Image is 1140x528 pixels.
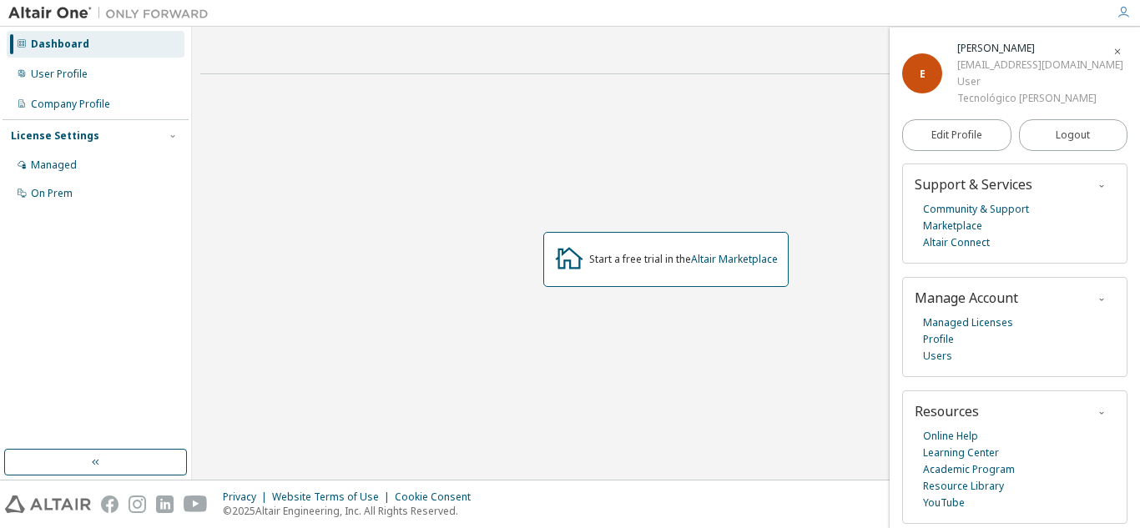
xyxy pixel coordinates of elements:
[920,67,926,81] span: E
[395,490,481,504] div: Cookie Consent
[923,478,1004,495] a: Resource Library
[589,253,778,266] div: Start a free trial in the
[902,119,1011,151] a: Edit Profile
[184,495,208,513] img: youtube.svg
[957,73,1123,90] div: User
[129,495,146,513] img: instagram.svg
[923,331,954,348] a: Profile
[31,187,73,200] div: On Prem
[923,445,999,461] a: Learning Center
[31,158,77,172] div: Managed
[156,495,174,513] img: linkedin.svg
[923,495,965,511] a: YouTube
[223,490,272,504] div: Privacy
[915,289,1018,307] span: Manage Account
[31,38,89,51] div: Dashboard
[11,129,99,143] div: License Settings
[957,40,1123,57] div: Emily Jimenez
[1056,127,1090,143] span: Logout
[923,428,978,445] a: Online Help
[272,490,395,504] div: Website Terms of Use
[923,348,952,365] a: Users
[691,252,778,266] a: Altair Marketplace
[915,175,1032,194] span: Support & Services
[931,128,982,142] span: Edit Profile
[923,314,1013,331] a: Managed Licenses
[957,57,1123,73] div: [EMAIL_ADDRESS][DOMAIN_NAME]
[31,98,110,111] div: Company Profile
[1019,119,1128,151] button: Logout
[31,68,88,81] div: User Profile
[8,5,217,22] img: Altair One
[923,218,982,234] a: Marketplace
[923,461,1015,478] a: Academic Program
[5,495,91,513] img: altair_logo.svg
[923,234,990,251] a: Altair Connect
[223,504,481,518] p: © 2025 Altair Engineering, Inc. All Rights Reserved.
[101,495,119,513] img: facebook.svg
[923,201,1029,218] a: Community & Support
[957,90,1123,107] div: Tecnológico [PERSON_NAME]
[915,402,979,420] span: Resources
